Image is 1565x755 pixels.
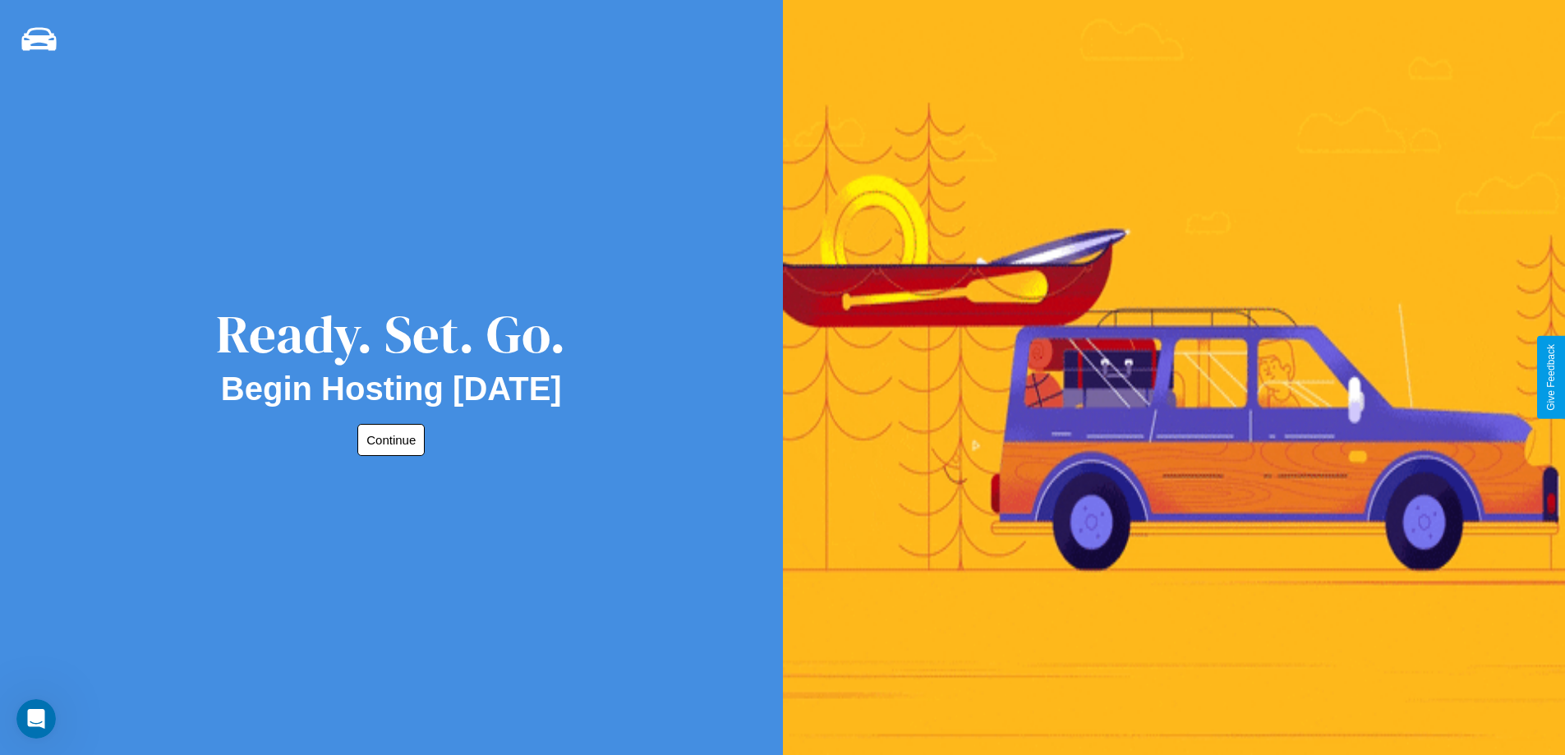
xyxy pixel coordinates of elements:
iframe: Intercom live chat [16,699,56,739]
div: Ready. Set. Go. [216,297,566,371]
h2: Begin Hosting [DATE] [221,371,562,407]
div: Give Feedback [1545,344,1557,411]
button: Continue [357,424,425,456]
